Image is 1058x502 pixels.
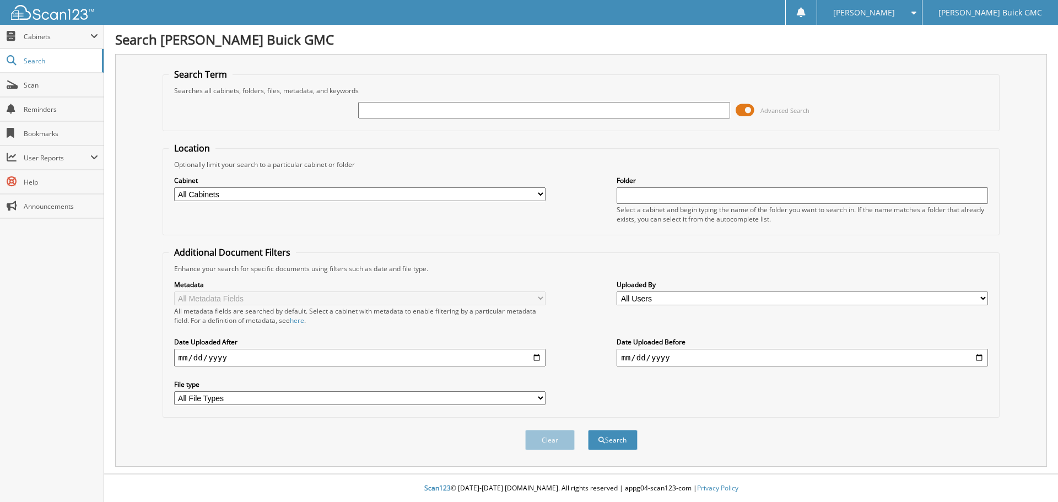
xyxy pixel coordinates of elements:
button: Search [588,430,638,450]
legend: Location [169,142,215,154]
label: Folder [617,176,988,185]
div: Enhance your search for specific documents using filters such as date and file type. [169,264,994,273]
label: Date Uploaded After [174,337,546,347]
label: Metadata [174,280,546,289]
a: here [290,316,304,325]
label: File type [174,380,546,389]
span: Bookmarks [24,129,98,138]
span: Search [24,56,96,66]
input: start [174,349,546,366]
a: Privacy Policy [697,483,738,493]
span: Help [24,177,98,187]
span: Scan123 [424,483,451,493]
div: All metadata fields are searched by default. Select a cabinet with metadata to enable filtering b... [174,306,546,325]
div: Optionally limit your search to a particular cabinet or folder [169,160,994,169]
img: scan123-logo-white.svg [11,5,94,20]
span: [PERSON_NAME] Buick GMC [938,9,1042,16]
label: Uploaded By [617,280,988,289]
input: end [617,349,988,366]
span: Cabinets [24,32,90,41]
div: Searches all cabinets, folders, files, metadata, and keywords [169,86,994,95]
span: Reminders [24,105,98,114]
span: Announcements [24,202,98,211]
span: User Reports [24,153,90,163]
label: Date Uploaded Before [617,337,988,347]
button: Clear [525,430,575,450]
span: [PERSON_NAME] [833,9,895,16]
div: © [DATE]-[DATE] [DOMAIN_NAME]. All rights reserved | appg04-scan123-com | [104,475,1058,502]
label: Cabinet [174,176,546,185]
legend: Additional Document Filters [169,246,296,258]
h1: Search [PERSON_NAME] Buick GMC [115,30,1047,48]
span: Advanced Search [760,106,809,115]
div: Select a cabinet and begin typing the name of the folder you want to search in. If the name match... [617,205,988,224]
span: Scan [24,80,98,90]
legend: Search Term [169,68,233,80]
